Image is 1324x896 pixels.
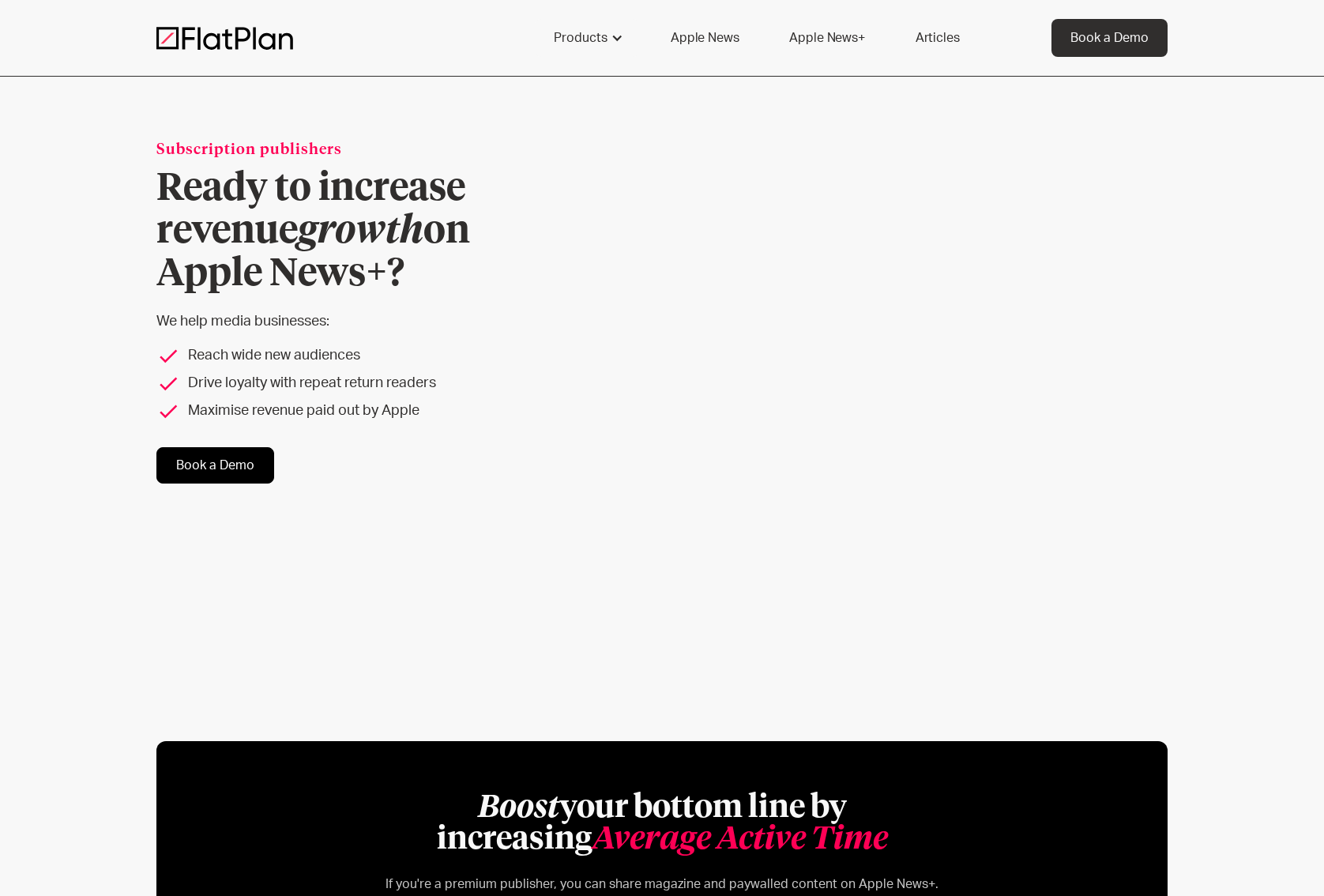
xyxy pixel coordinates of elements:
li: Reach wide new audiences [156,345,521,367]
h2: your bottom line by increasing [338,792,986,856]
a: Book a Demo [156,447,274,484]
a: Apple News+ [770,19,883,57]
a: Articles [897,19,979,57]
li: Maximise revenue paid out by Apple [156,401,521,422]
a: Apple News [652,19,758,57]
em: growth [298,213,423,250]
div: Subscription publishers [156,140,521,161]
a: Book a Demo [1051,19,1168,57]
h1: Ready to increase revenue on Apple News+? [156,168,521,296]
div: Book a Demo [1070,28,1149,47]
em: Average Active Time [592,824,888,856]
li: Drive loyalty with repeat return readers [156,373,521,394]
div: Products [554,28,607,47]
p: We help media businesses: [156,311,521,333]
div: Products [535,19,639,57]
em: Boost [478,792,559,824]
